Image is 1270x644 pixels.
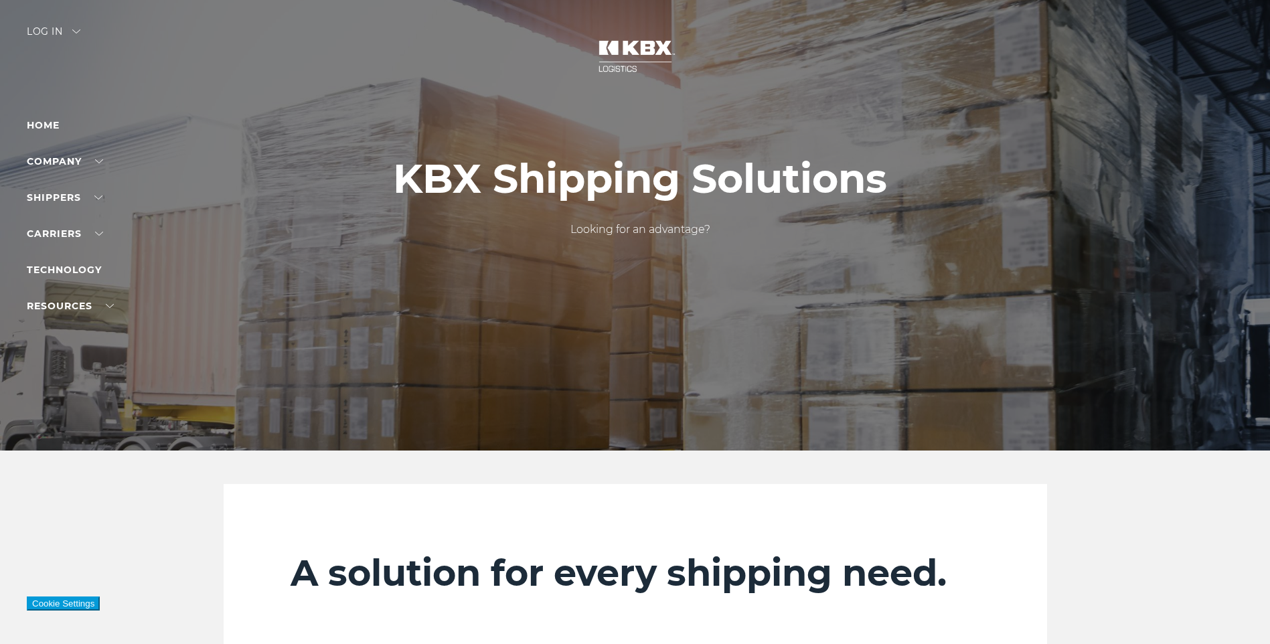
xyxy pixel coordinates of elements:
a: Carriers [27,228,103,240]
img: arrow [72,29,80,33]
h2: A solution for every shipping need. [291,551,980,595]
a: Company [27,155,103,167]
p: Looking for an advantage? [393,222,887,238]
img: kbx logo [585,27,686,86]
a: Technology [27,264,102,276]
a: Home [27,119,60,131]
a: RESOURCES [27,300,114,312]
a: SHIPPERS [27,191,102,204]
h1: KBX Shipping Solutions [393,156,887,202]
button: Cookie Settings [27,596,100,611]
div: Log in [27,27,80,46]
